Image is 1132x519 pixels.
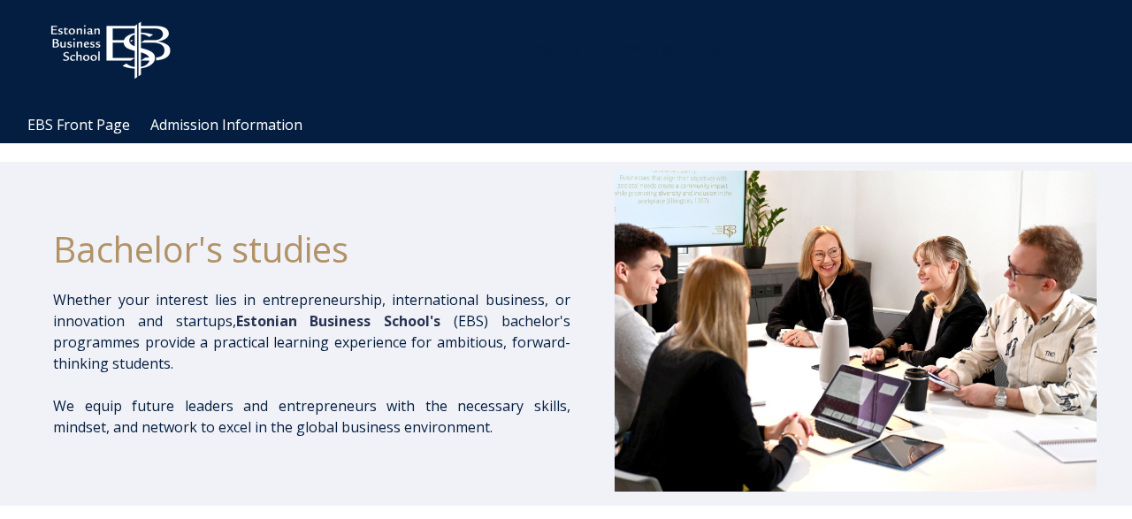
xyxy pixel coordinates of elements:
[236,311,441,331] span: Estonian Business School's
[53,289,570,374] p: Whether your interest lies in entrepreneurship, international business, or innovation and startup...
[53,227,570,271] h1: Bachelor's studies
[18,107,1132,143] div: Navigation Menu
[615,171,1097,492] img: Bachelor's at EBS
[150,115,302,134] a: Admission Information
[27,115,130,134] a: EBS Front Page
[504,39,722,58] span: Community for Growth and Resp
[53,395,570,438] p: We equip future leaders and entrepreneurs with the necessary skills, mindset, and network to exce...
[35,8,186,84] img: ebs_logo2016_white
